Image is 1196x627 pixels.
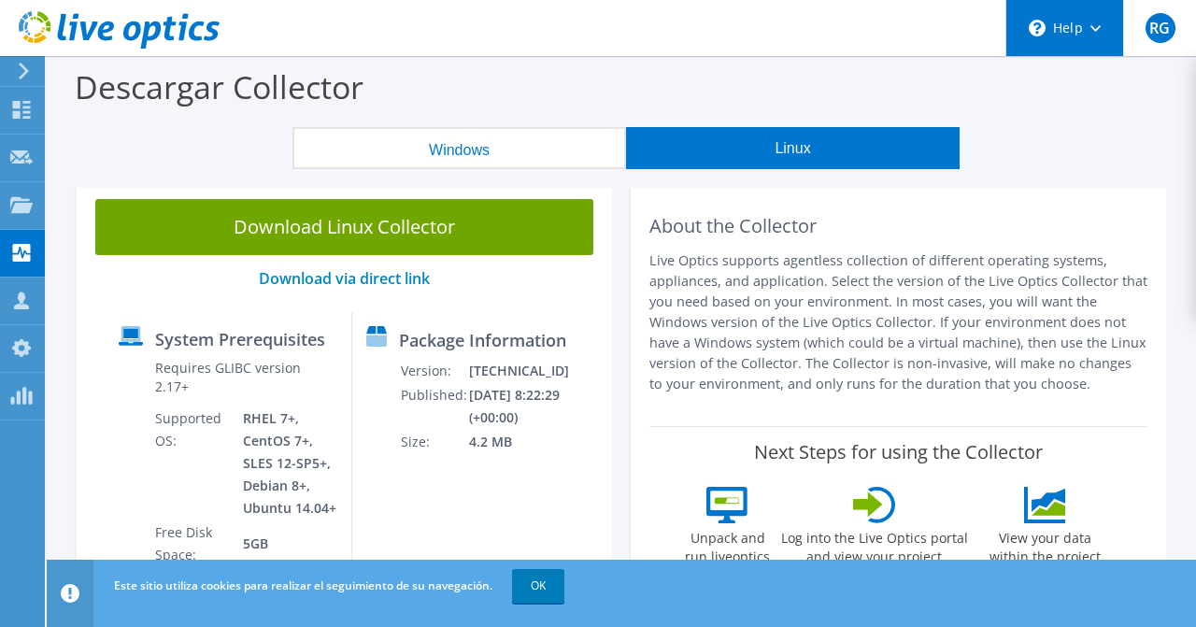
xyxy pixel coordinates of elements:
label: Log into the Live Optics portal and view your project [780,523,969,566]
label: Descargar Collector [75,65,363,108]
p: Live Optics supports agentless collection of different operating systems, appliances, and applica... [649,250,1147,394]
label: Package Information [399,331,566,349]
td: Version: [400,359,468,383]
a: Download via direct link [259,268,430,289]
td: Published: [400,383,468,430]
td: Supported OS: [154,406,242,520]
td: Size: [400,430,468,454]
label: Unpack and run liveoptics [685,523,771,566]
td: 4.2 MB [468,430,604,454]
td: RHEL 7+, CentOS 7+, SLES 12-SP5+, Debian 8+, Ubuntu 14.04+ [242,406,337,520]
label: Next Steps for using the Collector [754,441,1043,463]
a: OK [512,569,564,603]
h2: About the Collector [649,215,1147,237]
label: System Prerequisites [155,330,325,349]
label: Requires GLIBC version 2.17+ [155,359,336,396]
td: Free Disk Space: [154,520,242,567]
span: Este sitio utiliza cookies para realizar el seguimiento de su navegación. [114,577,492,593]
svg: \n [1029,20,1046,36]
label: View your data within the project [978,523,1113,566]
td: 5GB [242,520,337,567]
span: RG [1146,13,1175,43]
button: Linux [626,127,960,169]
a: Download Linux Collector [95,199,593,255]
button: Windows [292,127,626,169]
td: [DATE] 8:22:29 (+00:00) [468,383,604,430]
td: [TECHNICAL_ID] [468,359,604,383]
